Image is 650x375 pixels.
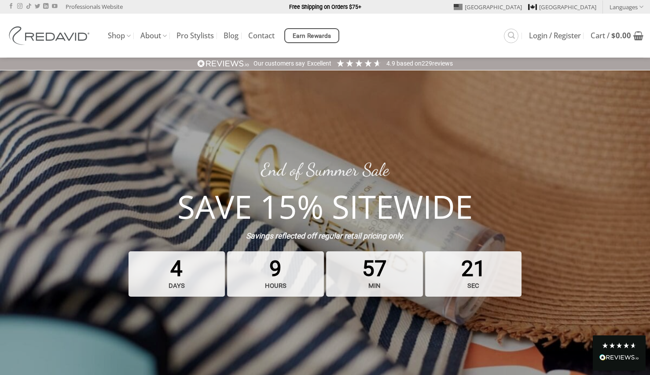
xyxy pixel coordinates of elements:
a: About [140,27,167,44]
a: Languages [610,0,643,13]
span: 4.9 [386,60,397,67]
strong: hours [229,277,322,294]
strong: sec [427,277,520,294]
span: Based on [397,60,422,67]
strong: Free Shipping on Orders $75+ [289,4,361,10]
a: [GEOGRAPHIC_DATA] [528,0,596,14]
span: 9 [227,251,324,297]
a: Earn Rewards [284,28,339,43]
a: Blog [224,28,239,44]
div: 4.91 Stars [336,59,382,68]
span: $ [611,30,616,40]
span: 57 [326,251,423,297]
strong: Savings reflected off regular retail pricing only. [246,232,404,240]
a: Follow on Twitter [35,4,40,10]
img: REDAVID Salon Products | United States [7,26,95,45]
div: Read All Reviews [593,335,646,371]
div: Our customers say [253,59,305,68]
a: View cart [591,26,643,45]
span: End of Summer Sale [261,159,389,180]
strong: min [328,277,421,294]
div: Read All Reviews [599,353,639,364]
a: Follow on LinkedIn [43,4,48,10]
a: Follow on TikTok [26,4,31,10]
strong: SAVE 15% SITEWIDE [177,184,473,228]
span: 21 [425,251,522,297]
a: Follow on YouTube [52,4,57,10]
div: Excellent [307,59,331,68]
a: Search [504,29,518,43]
span: 4 [129,251,225,297]
span: Cart / [591,32,631,39]
strong: days [130,277,223,294]
span: 229 [422,60,432,67]
span: reviews [432,60,453,67]
img: REVIEWS.io [197,59,249,68]
div: 4.8 Stars [602,342,637,349]
a: Pro Stylists [176,28,214,44]
img: REVIEWS.io [599,354,639,360]
span: Earn Rewards [293,31,331,41]
bdi: 0.00 [611,30,631,40]
a: [GEOGRAPHIC_DATA] [454,0,522,14]
span: Login / Register [529,32,581,39]
a: Login / Register [529,28,581,44]
a: Follow on Facebook [8,4,14,10]
a: Shop [108,27,131,44]
a: Follow on Instagram [17,4,22,10]
a: Contact [248,28,275,44]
